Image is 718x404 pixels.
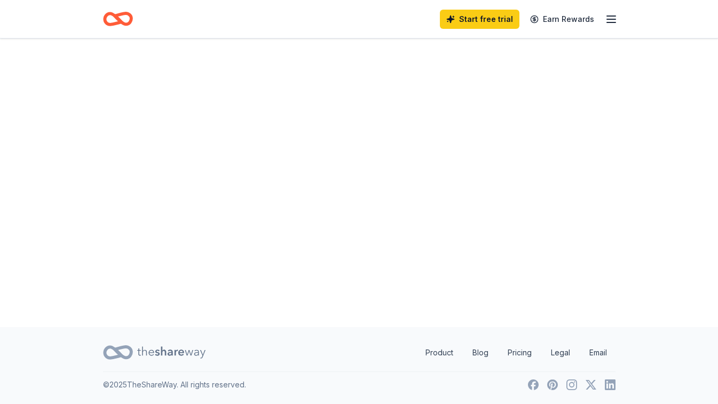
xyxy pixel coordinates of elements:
[417,342,616,363] nav: quick links
[524,10,601,29] a: Earn Rewards
[542,342,579,363] a: Legal
[417,342,462,363] a: Product
[103,378,246,391] p: © 2025 TheShareWay. All rights reserved.
[464,342,497,363] a: Blog
[499,342,540,363] a: Pricing
[581,342,616,363] a: Email
[103,6,133,32] a: Home
[440,10,519,29] a: Start free trial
